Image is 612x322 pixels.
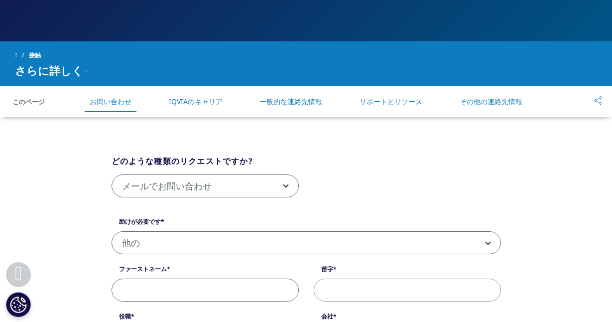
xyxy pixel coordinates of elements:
[90,97,131,106] a: お問い合わせ
[321,312,333,321] font: 会社
[321,265,333,273] font: 苗字
[360,97,422,106] a: サポートとリソース
[112,174,299,197] span: メールでお問い合わせ
[112,231,501,254] span: 他の
[15,63,83,78] font: さらに詳しく
[112,156,253,166] font: どのような種類のリクエストですか?
[112,175,298,198] span: メールでお問い合わせ
[122,237,140,249] font: 他の
[6,292,31,317] button: クッキー設定
[169,97,223,106] a: IQVIAのキャリア
[259,97,322,106] a: 一般的な連絡先情報
[119,265,167,273] font: ファーストネーム
[122,180,212,192] font: メールでお問い合わせ
[119,312,131,321] font: 役職
[12,97,45,106] font: このページ
[112,232,500,255] span: 他の
[29,51,41,59] font: 接触
[119,217,161,226] font: 助けが必要です
[460,97,522,106] a: その他の連絡先情報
